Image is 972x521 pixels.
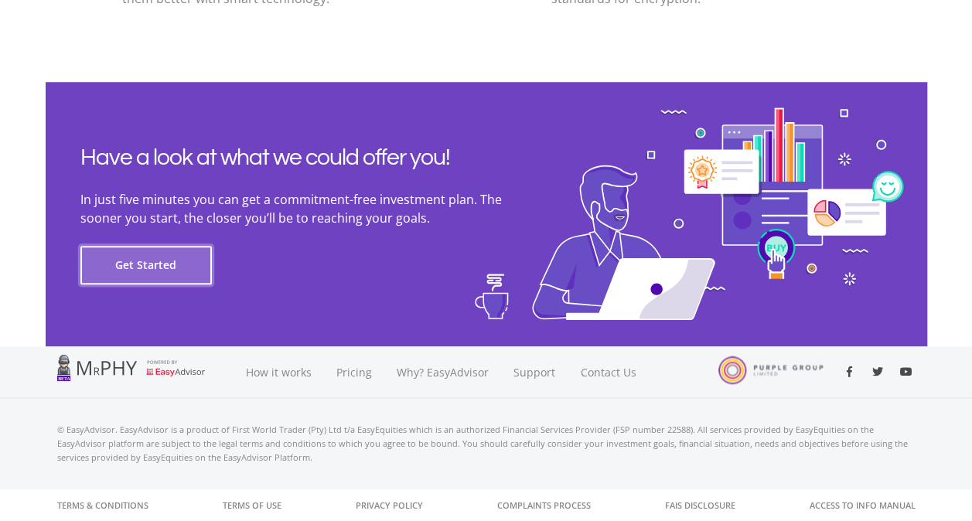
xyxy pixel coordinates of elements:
a: Contact Us [568,346,650,398]
a: Pricing [324,346,384,398]
p: In just five minutes you can get a commitment-free investment plan. The sooner you start, the clo... [80,190,544,227]
a: How it works [234,346,324,398]
a: Support [501,346,568,398]
button: Get Started [80,246,212,284]
p: © EasyAdvisor. EasyAdvisor is a product of First World Trader (Pty) Ltd t/a EasyEquities which is... [57,423,916,465]
h2: Have a look at what we could offer you! [80,144,544,172]
a: Why? EasyAdvisor [384,346,501,398]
